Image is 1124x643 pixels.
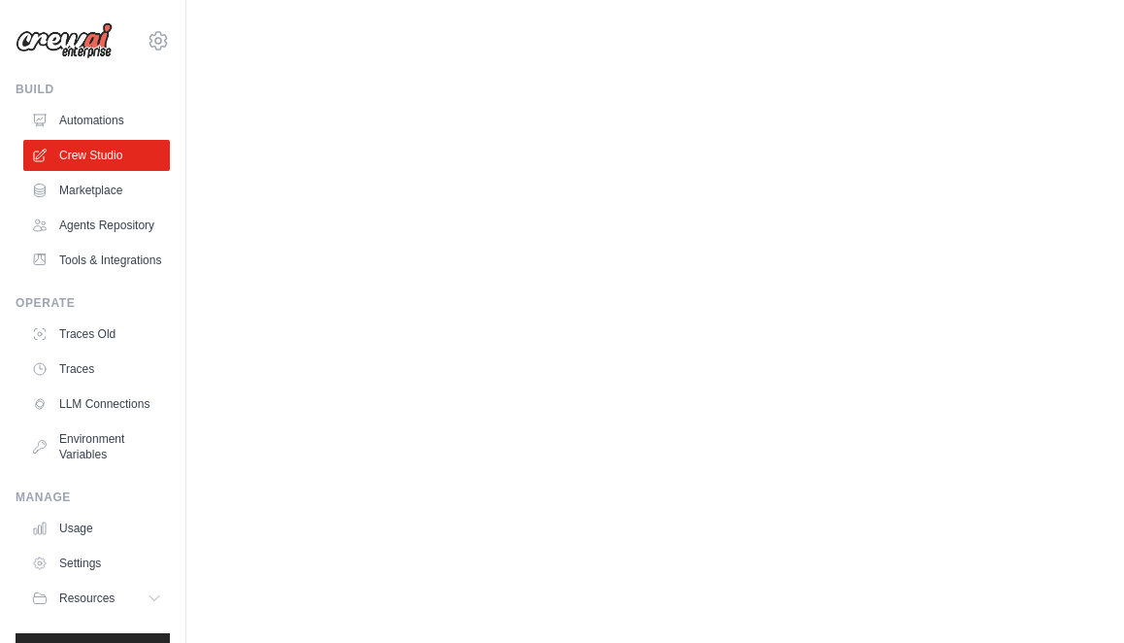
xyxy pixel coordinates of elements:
[23,354,170,385] a: Traces
[23,389,170,420] a: LLM Connections
[16,22,113,59] img: Logo
[23,140,170,171] a: Crew Studio
[16,82,170,97] div: Build
[23,513,170,544] a: Usage
[16,295,170,311] div: Operate
[23,175,170,206] a: Marketplace
[23,548,170,579] a: Settings
[23,319,170,350] a: Traces Old
[16,490,170,505] div: Manage
[1027,550,1124,643] iframe: Chat Widget
[23,245,170,276] a: Tools & Integrations
[23,423,170,470] a: Environment Variables
[23,210,170,241] a: Agents Repository
[23,105,170,136] a: Automations
[23,583,170,614] button: Resources
[59,591,115,606] span: Resources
